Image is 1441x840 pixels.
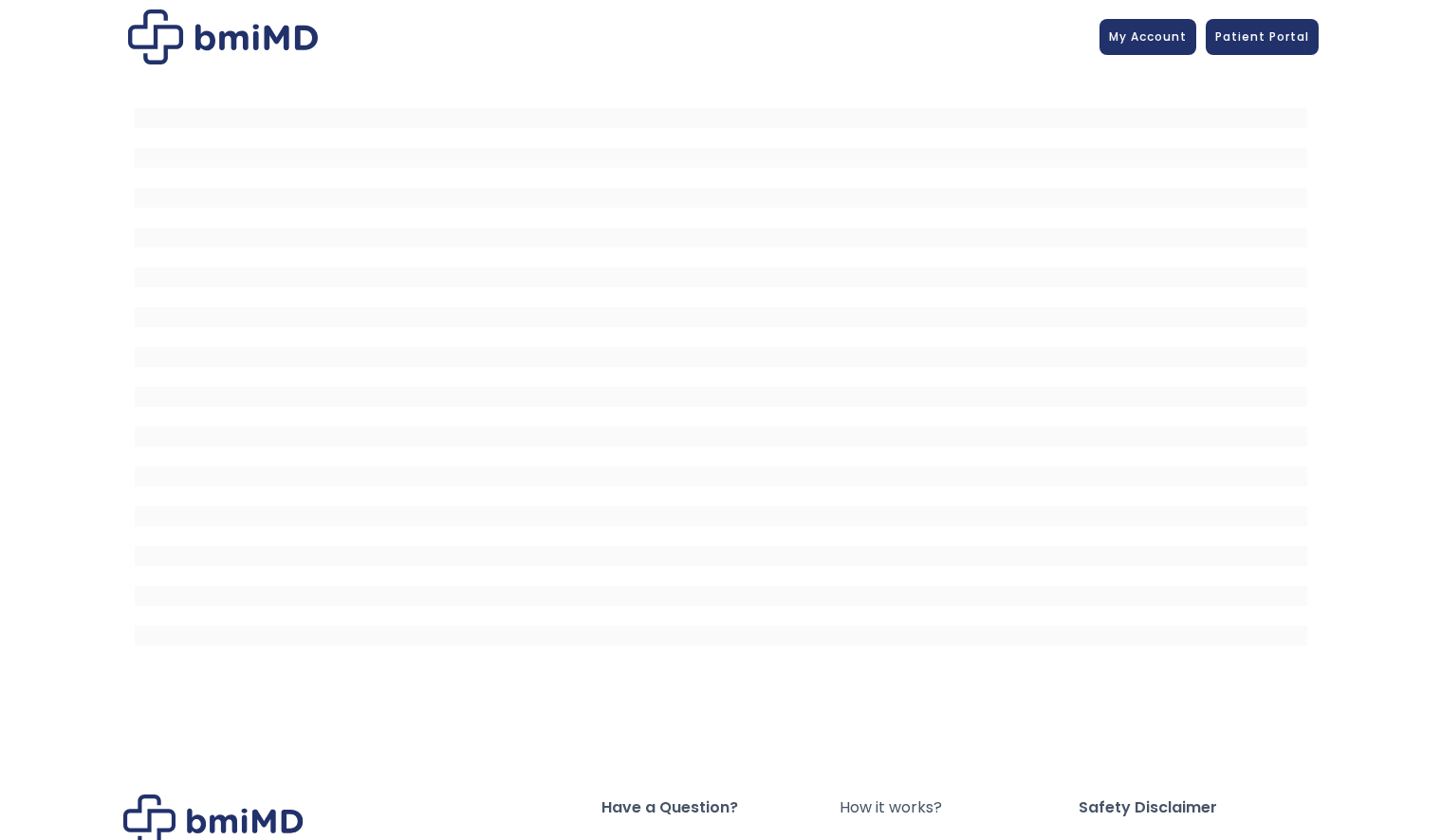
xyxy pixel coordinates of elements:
[840,794,1079,821] a: How it works?
[1109,28,1187,45] span: My Account
[601,794,841,821] span: Have a Question?
[1099,19,1196,55] a: My Account
[128,9,318,64] img: Patient Messaging Portal
[1079,794,1318,821] span: Safety Disclaimer
[1215,28,1309,45] span: Patient Portal
[1206,19,1319,55] a: Patient Portal
[135,88,1307,657] iframe: MDI Patient Messaging Portal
